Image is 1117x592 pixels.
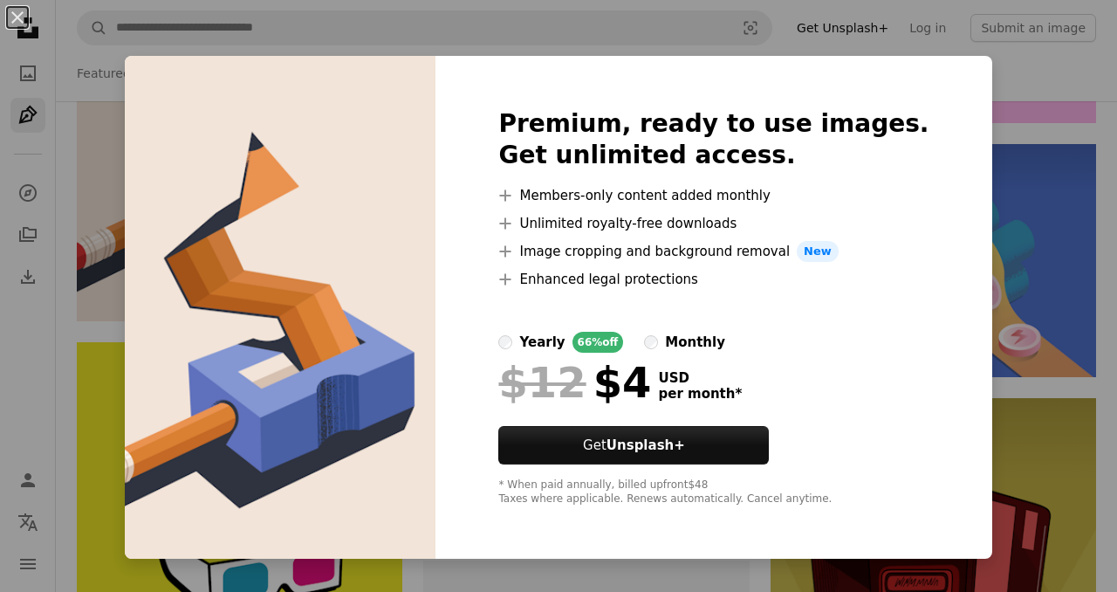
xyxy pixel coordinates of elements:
div: $4 [498,360,651,405]
span: USD [658,370,742,386]
input: monthly [644,335,658,349]
li: Unlimited royalty-free downloads [498,213,929,234]
span: $12 [498,360,586,405]
li: Image cropping and background removal [498,241,929,262]
img: premium_vector-1756994319146-7ef4e5caf8d8 [125,56,435,559]
h2: Premium, ready to use images. Get unlimited access. [498,108,929,171]
strong: Unsplash+ [606,437,685,453]
div: yearly [519,332,565,353]
div: * When paid annually, billed upfront $48 Taxes where applicable. Renews automatically. Cancel any... [498,478,929,506]
input: yearly66%off [498,335,512,349]
div: 66% off [572,332,624,353]
div: monthly [665,332,725,353]
li: Enhanced legal protections [498,269,929,290]
span: per month * [658,386,742,402]
li: Members-only content added monthly [498,185,929,206]
button: GetUnsplash+ [498,426,769,465]
span: New [797,241,839,262]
